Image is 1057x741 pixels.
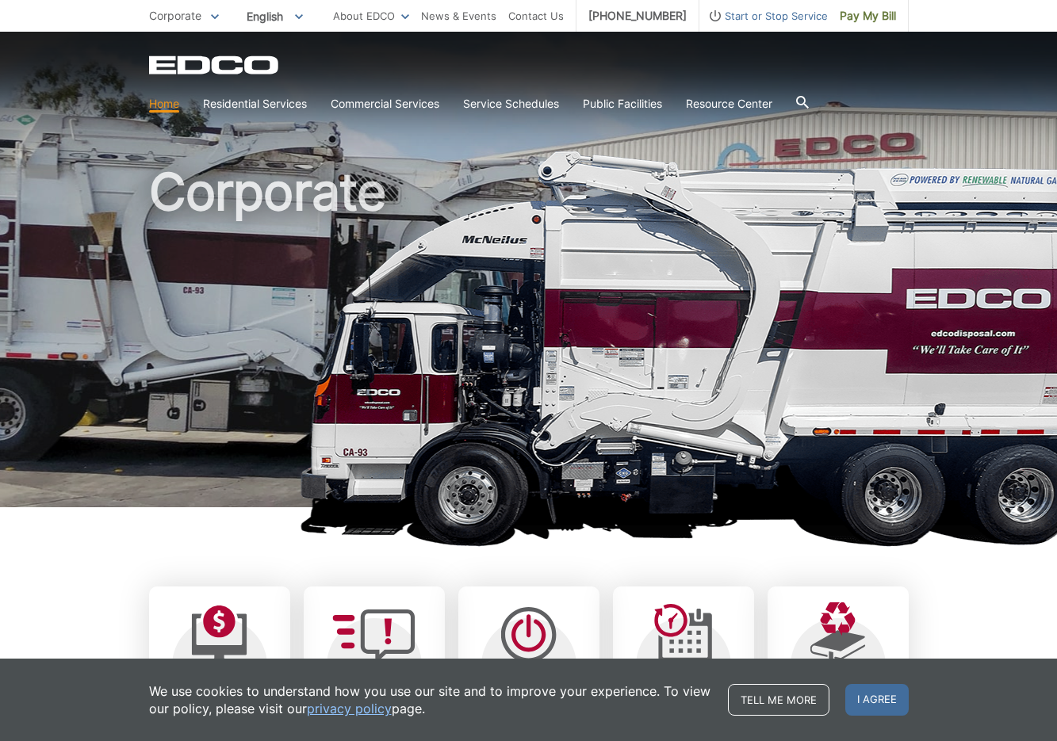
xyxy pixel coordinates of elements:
[840,7,896,25] span: Pay My Bill
[235,3,315,29] span: English
[583,95,662,113] a: Public Facilities
[421,7,496,25] a: News & Events
[333,7,409,25] a: About EDCO
[728,684,829,716] a: Tell me more
[331,95,439,113] a: Commercial Services
[463,95,559,113] a: Service Schedules
[508,7,564,25] a: Contact Us
[149,9,201,22] span: Corporate
[149,95,179,113] a: Home
[203,95,307,113] a: Residential Services
[845,684,909,716] span: I agree
[149,55,281,74] a: EDCD logo. Return to the homepage.
[686,95,772,113] a: Resource Center
[149,166,909,514] h1: Corporate
[307,700,392,717] a: privacy policy
[149,682,712,717] p: We use cookies to understand how you use our site and to improve your experience. To view our pol...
